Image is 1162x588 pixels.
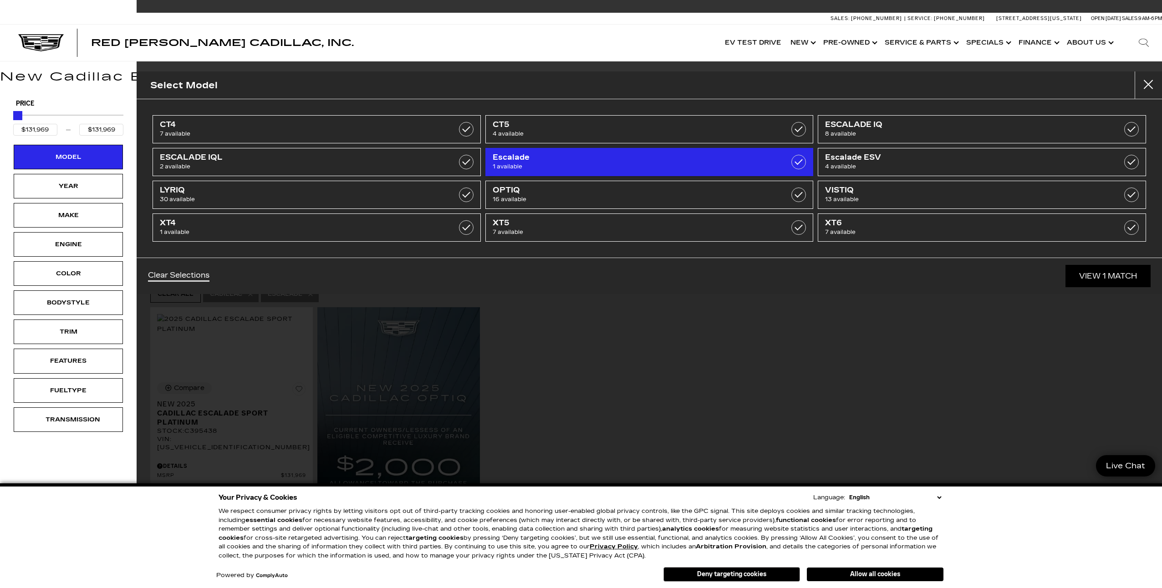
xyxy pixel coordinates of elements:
[493,162,759,171] span: 1 available
[807,568,943,581] button: Allow all cookies
[46,415,91,425] div: Transmission
[256,573,288,578] a: ComplyAuto
[1101,461,1150,471] span: Live Chat
[847,493,943,502] select: Language Select
[150,78,218,93] h2: Select Model
[14,203,123,228] div: MakeMake
[825,186,1091,195] span: VISTIQ
[825,218,1091,228] span: XT6
[880,25,962,61] a: Service & Parts
[825,129,1091,138] span: 8 available
[160,153,426,162] span: ESCALADE IQL
[13,124,57,136] input: Minimum
[813,495,845,501] div: Language:
[153,148,481,176] a: ESCALADE IQL2 available
[14,407,123,432] div: TransmissionTransmission
[1096,455,1155,476] a: Live Chat
[216,573,288,578] div: Powered by
[18,34,64,51] img: Cadillac Dark Logo with Cadillac White Text
[160,186,426,195] span: LYRIQ
[46,327,91,337] div: Trim
[46,269,91,279] div: Color
[153,213,481,242] a: XT41 available
[160,228,426,237] span: 1 available
[13,108,123,136] div: Price
[831,16,904,21] a: Sales: [PHONE_NUMBER]
[160,162,426,171] span: 2 available
[493,120,759,129] span: CT5
[825,162,1091,171] span: 4 available
[831,15,850,21] span: Sales:
[786,25,819,61] a: New
[818,148,1146,176] a: Escalade ESV4 available
[493,218,759,228] span: XT5
[46,356,91,366] div: Features
[79,124,123,136] input: Maximum
[485,181,814,209] a: OPTIQ16 available
[91,38,354,47] a: Red [PERSON_NAME] Cadillac, Inc.
[485,148,814,176] a: Escalade1 available
[219,507,943,560] p: We respect consumer privacy rights by letting visitors opt out of third-party tracking cookies an...
[160,218,426,228] span: XT4
[16,100,121,108] h5: Price
[825,120,1091,129] span: ESCALADE IQ
[825,153,1091,162] span: Escalade ESV
[1091,15,1121,21] span: Open [DATE]
[14,145,123,169] div: ModelModel
[934,15,985,21] span: [PHONE_NUMBER]
[962,25,1014,61] a: Specials
[493,129,759,138] span: 4 available
[153,181,481,209] a: LYRIQ30 available
[851,15,902,21] span: [PHONE_NUMBER]
[485,115,814,143] a: CT54 available
[996,15,1082,21] a: [STREET_ADDRESS][US_STATE]
[46,152,91,162] div: Model
[46,210,91,220] div: Make
[493,228,759,237] span: 7 available
[14,261,123,286] div: ColorColor
[818,213,1146,242] a: XT67 available
[907,15,933,21] span: Service:
[160,120,426,129] span: CT4
[819,25,880,61] a: Pre-Owned
[46,385,91,395] div: Fueltype
[1135,71,1162,99] button: close
[825,195,1091,204] span: 13 available
[14,319,123,344] div: TrimTrim
[1062,25,1116,61] a: About Us
[46,298,91,308] div: Bodystyle
[1122,15,1138,21] span: Sales:
[46,239,91,249] div: Engine
[1138,15,1162,21] span: 9 AM-6 PM
[485,213,814,242] a: XT57 available
[13,111,22,120] div: Maximum Price
[493,186,759,195] span: OPTIQ
[590,543,638,550] u: Privacy Policy
[493,195,759,204] span: 16 available
[148,271,209,282] a: Clear Selections
[14,232,123,257] div: EngineEngine
[245,517,302,524] strong: essential cookies
[160,195,426,204] span: 30 available
[1065,265,1151,287] a: View 1 Match
[1126,25,1162,61] div: Search
[406,534,464,542] strong: targeting cookies
[14,349,123,373] div: FeaturesFeatures
[825,228,1091,237] span: 7 available
[153,115,481,143] a: CT47 available
[720,25,786,61] a: EV Test Drive
[219,491,297,504] span: Your Privacy & Cookies
[904,16,987,21] a: Service: [PHONE_NUMBER]
[493,153,759,162] span: Escalade
[91,37,354,48] span: Red [PERSON_NAME] Cadillac, Inc.
[160,129,426,138] span: 7 available
[46,181,91,191] div: Year
[14,174,123,198] div: YearYear
[662,525,719,532] strong: analytics cookies
[1014,25,1062,61] a: Finance
[696,543,766,550] strong: Arbitration Provision
[818,181,1146,209] a: VISTIQ13 available
[776,517,836,524] strong: functional cookies
[14,378,123,403] div: FueltypeFueltype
